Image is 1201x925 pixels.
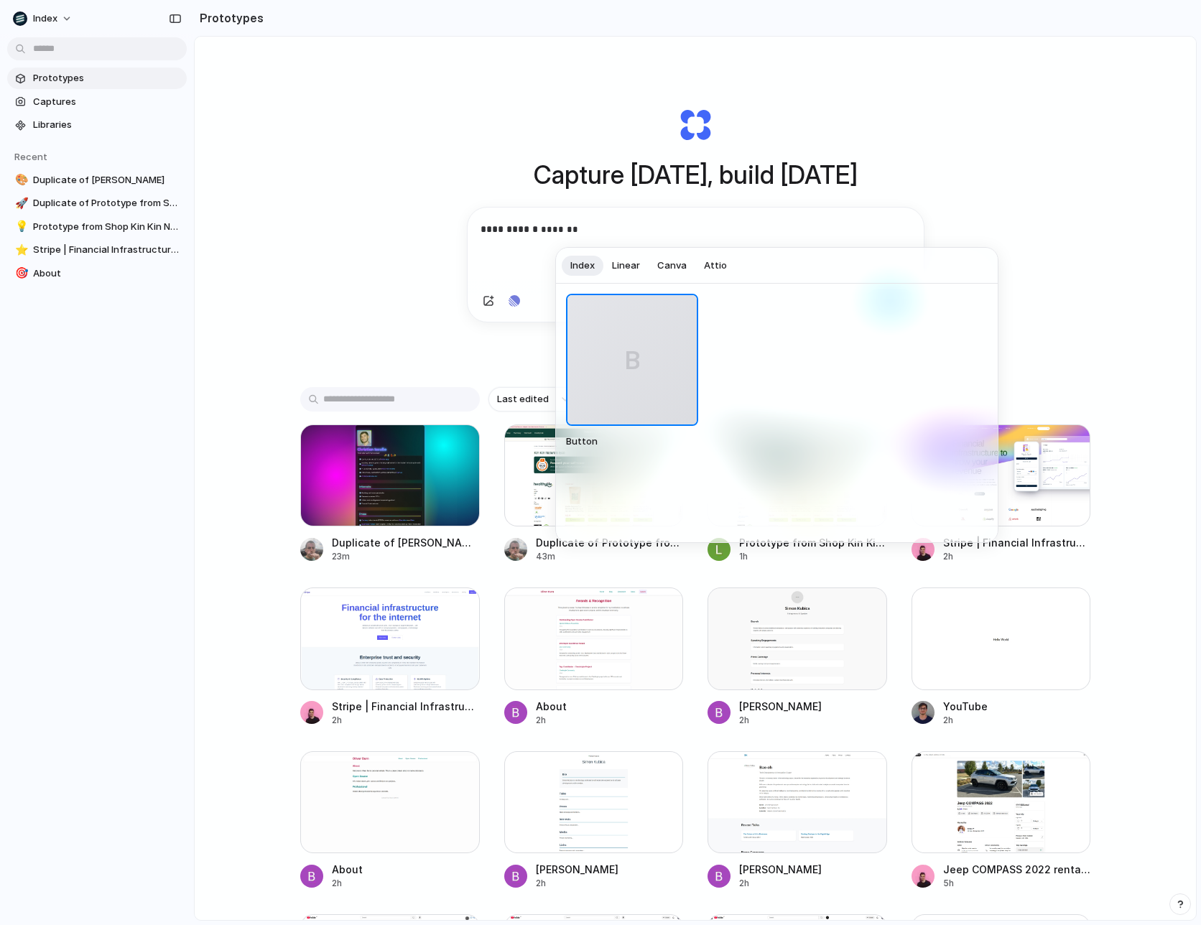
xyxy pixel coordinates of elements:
span: Linear [612,259,640,273]
div: Component selection grid [556,284,998,542]
span: Index [570,259,595,273]
span: Attio [704,259,727,273]
div: Library selection [556,248,998,284]
div: Component picker [555,247,998,543]
span: Button [566,434,598,449]
button: Linear [603,254,649,277]
span: B [624,342,639,378]
div: Button component from Index library [560,288,705,455]
button: Attio [695,254,736,277]
span: Canva [657,259,687,273]
button: Canva [649,254,695,277]
button: Index [562,254,603,277]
